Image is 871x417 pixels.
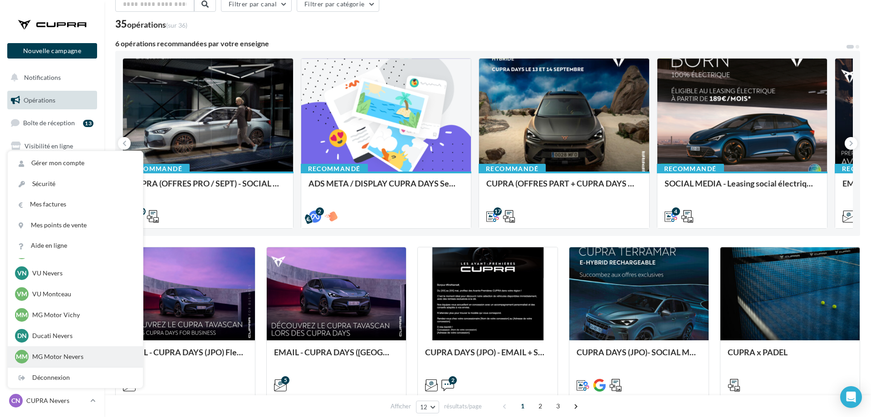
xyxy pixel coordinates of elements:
div: 2 [316,207,324,216]
div: 2 [449,376,457,384]
span: Afficher [391,402,411,411]
a: Campagnes [5,182,99,201]
div: Déconnexion [8,368,143,388]
a: Contacts [5,204,99,223]
div: Recommandé [479,164,546,174]
span: 12 [420,403,428,411]
a: Médiathèque [5,227,99,246]
button: Nouvelle campagne [7,43,97,59]
a: Campagnes DataOnDemand [5,302,99,329]
div: CUPRA DAYS (JPO)- SOCIAL MEDIA [577,348,701,366]
span: résultats/page [444,402,482,411]
a: PLV et print personnalisable [5,272,99,299]
div: Open Intercom Messenger [840,386,862,408]
a: Gérer mon compte [8,153,143,173]
div: EMAIL - CUPRA DAYS (JPO) Fleet Générique [123,348,248,366]
div: Recommandé [657,164,724,174]
div: CUPRA (OFFRES PART + CUPRA DAYS / SEPT) - SOCIAL MEDIA [486,179,642,197]
p: VU Montceau [32,289,132,299]
span: Notifications [24,74,61,81]
span: (sur 36) [166,21,187,29]
span: 1 [515,399,530,413]
a: Mes factures [8,194,143,215]
div: 6 opérations recommandées par votre enseigne [115,40,846,47]
button: Notifications [5,68,95,87]
span: MM [16,310,28,319]
a: Visibilité en ligne [5,137,99,156]
div: CUPRA DAYS (JPO) - EMAIL + SMS [425,348,550,366]
p: VU Nevers [32,269,132,278]
span: 3 [551,399,565,413]
div: SOCIAL MEDIA - Leasing social électrique - CUPRA Born [665,179,820,197]
a: Mes points de vente [8,215,143,235]
p: Ducati Nevers [32,331,132,340]
div: CUPRA x PADEL [728,348,852,366]
a: CN CUPRA Nevers [7,392,97,409]
span: 2 [533,399,548,413]
div: CUPRA (OFFRES PRO / SEPT) - SOCIAL MEDIA [130,179,286,197]
div: EMAIL - CUPRA DAYS ([GEOGRAPHIC_DATA]) Private Générique [274,348,399,366]
div: Recommandé [122,164,190,174]
span: CN [11,396,20,405]
p: MG Motor Nevers [32,352,132,361]
span: VM [17,289,27,299]
button: 12 [416,401,439,413]
span: VN [17,269,27,278]
span: Opérations [24,96,55,104]
span: DN [17,331,27,340]
a: Sécurité [8,174,143,194]
div: Recommandé [301,164,368,174]
a: Opérations [5,91,99,110]
a: Boîte de réception13 [5,113,99,132]
span: Boîte de réception [23,119,75,127]
a: SMS unitaire [5,159,99,178]
div: ADS META / DISPLAY CUPRA DAYS Septembre 2025 [308,179,464,197]
span: Visibilité en ligne [24,142,73,150]
p: CUPRA Nevers [26,396,87,405]
a: Aide en ligne [8,235,143,256]
div: 5 [281,376,289,384]
span: MM [16,352,28,361]
a: Calendrier [5,249,99,268]
div: opérations [127,20,187,29]
div: 13 [83,120,93,127]
div: 17 [494,207,502,216]
p: MG Motor Vichy [32,310,132,319]
div: 4 [672,207,680,216]
div: 35 [115,19,187,29]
